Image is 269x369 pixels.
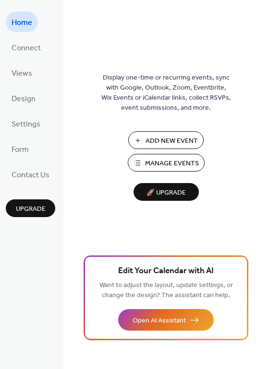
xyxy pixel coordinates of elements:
[101,73,231,113] span: Display one-time or recurring events, sync with Google, Outlook, Zoom, Eventbrite, Wix Events or ...
[6,88,41,108] a: Design
[6,199,55,217] button: Upgrade
[12,66,32,81] span: Views
[6,12,38,32] a: Home
[128,154,205,172] button: Manage Events
[6,37,47,58] a: Connect
[128,131,204,149] button: Add New Event
[12,15,32,30] span: Home
[12,41,41,56] span: Connect
[145,159,199,169] span: Manage Events
[12,92,36,106] span: Design
[16,204,46,214] span: Upgrade
[12,117,40,132] span: Settings
[146,136,198,146] span: Add New Event
[118,265,214,278] span: Edit Your Calendar with AI
[6,62,38,83] a: Views
[99,279,233,302] span: Want to adjust the layout, update settings, or change the design? The assistant can help.
[139,186,193,199] span: 🚀 Upgrade
[118,309,214,331] button: Open AI Assistant
[133,316,186,326] span: Open AI Assistant
[134,183,199,201] button: 🚀 Upgrade
[12,142,29,157] span: Form
[6,164,55,184] a: Contact Us
[12,168,49,183] span: Contact Us
[6,138,35,159] a: Form
[6,113,46,134] a: Settings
